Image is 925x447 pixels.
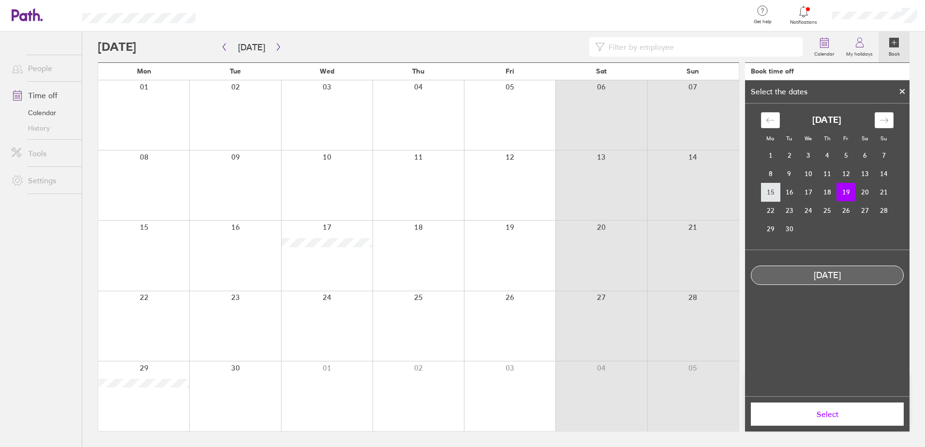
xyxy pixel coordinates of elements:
[880,135,887,142] small: Su
[745,87,813,96] div: Select the dates
[879,31,910,62] a: Book
[751,270,903,281] div: [DATE]
[799,146,818,164] td: Wednesday, September 3, 2025
[761,146,780,164] td: Monday, September 1, 2025
[799,183,818,201] td: Wednesday, September 17, 2025
[836,201,855,220] td: Friday, September 26, 2025
[230,67,241,75] span: Tue
[4,171,82,190] a: Settings
[843,135,848,142] small: Fr
[840,31,879,62] a: My holidays
[788,19,820,25] span: Notifications
[836,146,855,164] td: Friday, September 5, 2025
[855,183,874,201] td: Saturday, September 20, 2025
[788,5,820,25] a: Notifications
[855,201,874,220] td: Saturday, September 27, 2025
[805,135,812,142] small: We
[761,164,780,183] td: Monday, September 8, 2025
[4,105,82,120] a: Calendar
[761,220,780,238] td: Monday, September 29, 2025
[686,67,699,75] span: Sun
[818,183,836,201] td: Thursday, September 18, 2025
[824,135,830,142] small: Th
[4,86,82,105] a: Time off
[766,135,774,142] small: Mo
[855,146,874,164] td: Saturday, September 6, 2025
[4,144,82,163] a: Tools
[862,135,868,142] small: Sa
[855,164,874,183] td: Saturday, September 13, 2025
[799,164,818,183] td: Wednesday, September 10, 2025
[780,146,799,164] td: Tuesday, September 2, 2025
[780,201,799,220] td: Tuesday, September 23, 2025
[506,67,514,75] span: Fri
[875,112,894,128] div: Move forward to switch to the next month.
[818,164,836,183] td: Thursday, September 11, 2025
[751,67,794,75] div: Book time off
[780,183,799,201] td: Tuesday, September 16, 2025
[799,201,818,220] td: Wednesday, September 24, 2025
[761,183,780,201] td: Monday, September 15, 2025
[4,120,82,136] a: History
[780,164,799,183] td: Tuesday, September 9, 2025
[836,183,855,201] td: Selected. Friday, September 19, 2025
[818,146,836,164] td: Thursday, September 4, 2025
[761,112,780,128] div: Move backward to switch to the previous month.
[320,67,334,75] span: Wed
[836,164,855,183] td: Friday, September 12, 2025
[874,183,893,201] td: Sunday, September 21, 2025
[808,31,840,62] a: Calendar
[605,38,797,56] input: Filter by employee
[751,402,904,426] button: Select
[818,201,836,220] td: Thursday, September 25, 2025
[812,115,841,125] strong: [DATE]
[840,48,879,57] label: My holidays
[758,410,897,418] span: Select
[780,220,799,238] td: Tuesday, September 30, 2025
[808,48,840,57] label: Calendar
[761,201,780,220] td: Monday, September 22, 2025
[412,67,424,75] span: Thu
[596,67,607,75] span: Sat
[874,164,893,183] td: Sunday, September 14, 2025
[137,67,151,75] span: Mon
[747,19,778,25] span: Get help
[230,39,273,55] button: [DATE]
[874,201,893,220] td: Sunday, September 28, 2025
[874,146,893,164] td: Sunday, September 7, 2025
[786,135,792,142] small: Tu
[4,59,82,78] a: People
[883,48,906,57] label: Book
[750,104,904,250] div: Calendar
